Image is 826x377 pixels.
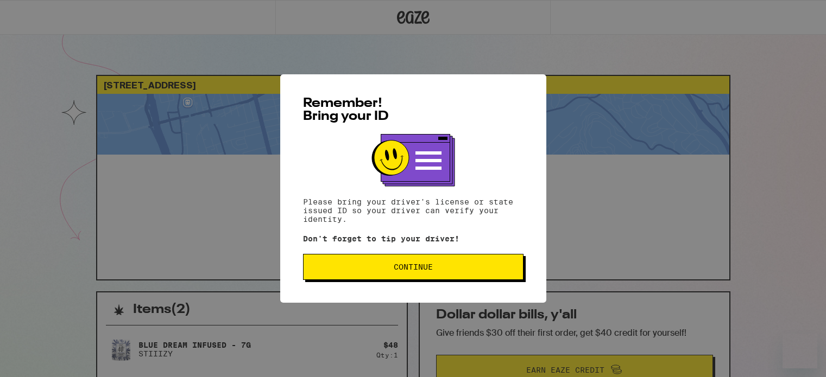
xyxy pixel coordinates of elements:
[303,254,524,280] button: Continue
[394,263,433,271] span: Continue
[303,197,524,223] p: Please bring your driver's license or state issued ID so your driver can verify your identity.
[303,234,524,243] p: Don't forget to tip your driver!
[783,334,817,368] iframe: Button to launch messaging window
[303,97,389,123] span: Remember! Bring your ID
